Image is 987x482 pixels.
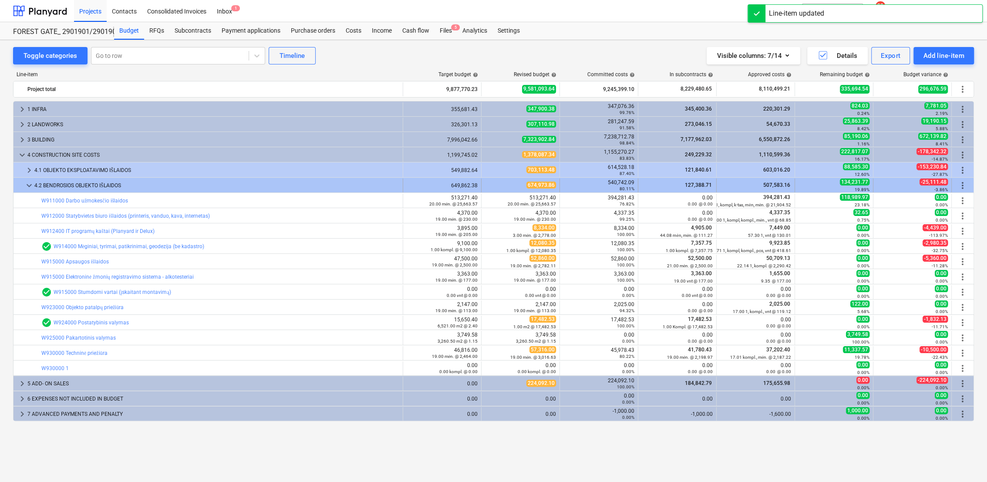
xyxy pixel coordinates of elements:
div: Committed costs [587,71,635,78]
small: 19.00 mėn. @ 2,500.00 [432,263,478,267]
small: 19.00 mėn. @ 177.00 [514,278,556,283]
span: More actions [957,165,968,175]
span: 127,388.71 [684,182,713,188]
span: 0.00 [856,270,869,277]
small: 19.00 vnt @ 177.00 [674,279,713,283]
small: 0.00% [857,248,869,253]
a: W911000 Darbo užmokesčio išlaidos [41,198,128,204]
small: 2.19% [936,111,948,116]
small: 100.00% [617,263,634,267]
span: 0.00 [856,255,869,262]
span: 0.00 [935,285,948,292]
div: Project total [27,82,399,96]
span: More actions [957,195,968,206]
div: 0.00 [642,286,713,298]
span: More actions [957,256,968,267]
small: 19.89% [855,187,869,192]
span: -2,980.35 [923,239,948,246]
div: 4.2 BENDROSIOS OBJEKTO IŠLAIDOS [34,179,399,192]
small: 18.00 1, kompl, k-tas, mėn, mėn. @ 21,904.52 [703,202,791,207]
a: W915000 Stumdomi vartai (įskaitant montavimą) [54,289,171,295]
small: 44.08 mėn, mėn. @ 111.27 [660,233,713,238]
small: 19.00 mėn. @ 230.00 [514,217,556,222]
div: 347,076.36 [563,103,634,115]
div: 0.00 [642,210,713,222]
span: 672,139.82 [918,133,948,140]
small: 100.00% [617,324,634,328]
span: More actions [957,180,968,191]
span: More actions [957,104,968,115]
small: 22.14 1, kompl. @ 2,290.42 [737,263,791,268]
div: FOREST GATE_ 2901901/2901902/2901903 [13,27,104,37]
span: 0.00 [856,285,869,292]
span: -153,230.84 [916,163,948,170]
span: More actions [957,333,968,343]
div: 9,100.00 [407,240,478,253]
span: 0.00 [935,209,948,216]
span: -25,111.48 [920,179,948,185]
span: More actions [957,272,968,282]
span: 1,378,087.34 [522,151,556,158]
span: keyboard_arrow_right [17,378,27,389]
span: 394,281.43 [762,194,791,200]
button: Toggle categories [13,47,88,64]
div: 513,271.40 [485,195,556,207]
a: Payment applications [216,22,286,40]
small: 0.00% [622,293,634,298]
div: Budget variance [903,71,948,78]
span: More actions [957,317,968,328]
small: 94.32% [620,308,634,313]
span: 222,817.07 [840,148,869,155]
span: 5 [451,24,460,30]
div: 47,500.00 [407,256,478,268]
div: 17,482.53 [563,317,634,329]
span: 0.00 [856,316,869,323]
div: 4,370.00 [485,210,556,222]
span: keyboard_arrow_right [24,165,34,175]
div: Purchase orders [286,22,340,40]
small: 0.00 @ 0.00 [766,324,791,328]
span: More actions [957,150,968,160]
a: W930000 Techninė priežiūra [41,350,108,356]
small: 1.00 kompl. @ 7,357.75 [666,248,713,253]
div: 2,147.00 [485,301,556,313]
div: Visible columns : 7/14 [717,50,790,61]
a: Files5 [435,22,457,40]
div: 2,025.00 [563,301,634,313]
span: 17,482.53 [687,316,713,322]
small: 20.00 mėn. @ 25,663.57 [429,202,478,206]
small: 19.00 mėn. @ 230.00 [435,217,478,222]
small: 100.00% [617,247,634,252]
span: 85,190.06 [843,133,869,140]
span: More actions [957,226,968,236]
div: Line-item updated [769,8,824,19]
small: 0.00% [936,279,948,283]
div: 513,271.40 [407,195,478,207]
small: 0.00 vnt @ 0.00 [682,293,713,298]
small: 1.00 kompl. @ 12,080.35 [506,248,556,253]
a: Costs [340,22,367,40]
small: 0.00 @ 0.00 [766,293,791,298]
span: 3,363.00 [690,270,713,276]
span: 603,016.20 [762,167,791,173]
a: W915000 Apsaugos išlaidos [41,259,109,265]
button: Add line-item [913,47,974,64]
div: 4.1 OBJEKTO EKSPLOATAVIMO IŠLAIDOS [34,163,399,177]
small: 20.00 mėn. @ 25,663.57 [508,202,556,206]
small: 5.68% [857,309,869,314]
a: Cash flow [397,22,435,40]
span: help [706,72,713,78]
small: 80.11% [620,186,634,191]
div: Income [367,22,397,40]
span: -178,342.32 [916,148,948,155]
small: -32.75% [932,248,948,253]
small: 23.18% [855,202,869,207]
small: 100.00% [617,278,634,283]
span: -5,360.00 [923,255,948,262]
span: More actions [957,378,968,389]
span: More actions [957,211,968,221]
span: 347,900.38 [526,105,556,112]
span: help [549,72,556,78]
div: Revised budget [514,71,556,78]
